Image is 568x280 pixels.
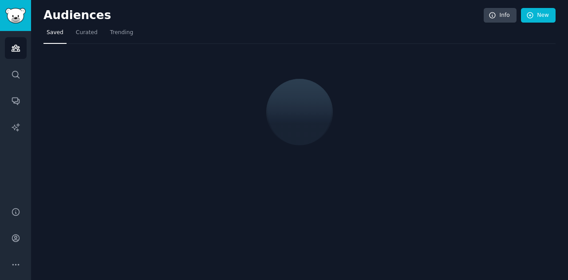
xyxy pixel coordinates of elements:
a: Info [484,8,517,23]
h2: Audiences [43,8,484,23]
a: Curated [73,26,101,44]
span: Trending [110,29,133,37]
img: GummySearch logo [5,8,26,23]
span: Saved [47,29,63,37]
a: New [521,8,556,23]
span: Curated [76,29,98,37]
a: Saved [43,26,67,44]
a: Trending [107,26,136,44]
